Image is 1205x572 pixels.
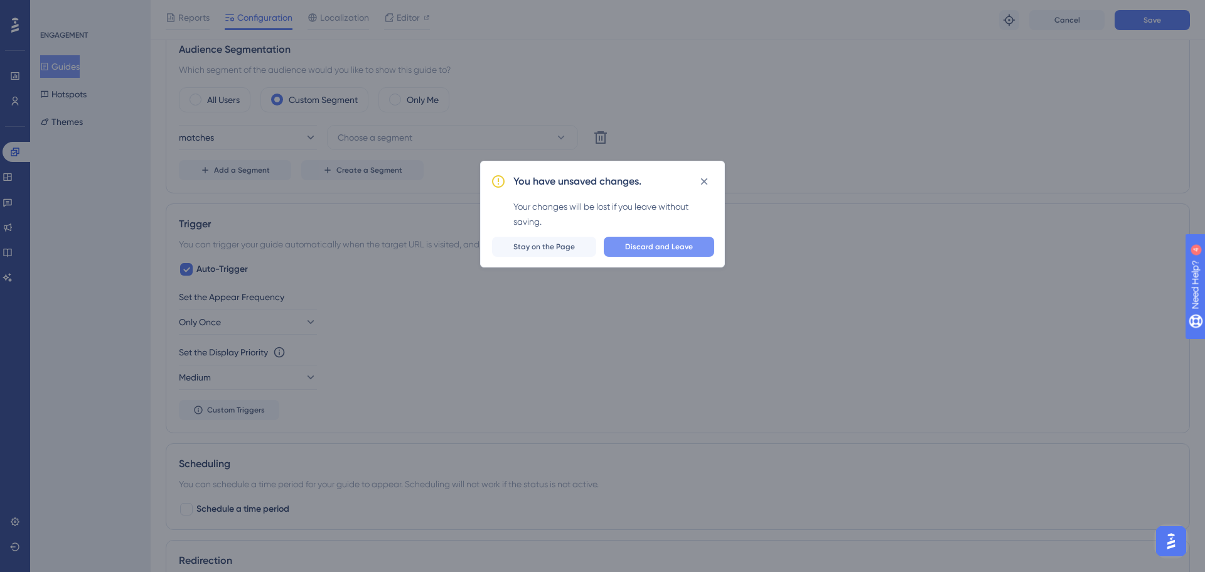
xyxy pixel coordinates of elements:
[29,3,78,18] span: Need Help?
[513,199,714,229] div: Your changes will be lost if you leave without saving.
[1152,522,1190,560] iframe: UserGuiding AI Assistant Launcher
[513,242,575,252] span: Stay on the Page
[625,242,693,252] span: Discard and Leave
[513,174,641,189] h2: You have unsaved changes.
[87,6,91,16] div: 4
